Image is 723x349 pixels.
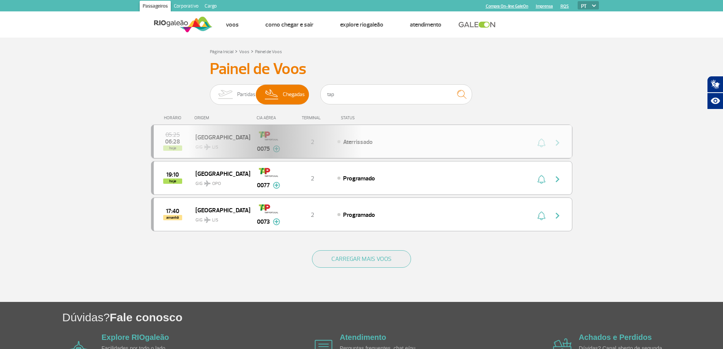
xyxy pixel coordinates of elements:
[202,1,220,13] a: Cargo
[166,172,179,177] span: 2025-09-26 19:10:00
[210,60,514,79] h3: Painel de Voos
[320,84,472,104] input: Voo, cidade ou cia aérea
[257,217,270,226] span: 0073
[195,213,244,224] span: GIG
[579,333,652,341] a: Achados e Perdidos
[337,115,399,120] div: STATUS
[212,180,221,187] span: OPO
[255,49,282,55] a: Painel de Voos
[288,115,337,120] div: TERMINAL
[486,4,528,9] a: Compra On-line GaleOn
[140,1,171,13] a: Passageiros
[102,333,169,341] a: Explore RIOgaleão
[707,93,723,109] button: Abrir recursos assistivos.
[212,217,218,224] span: LIS
[340,21,383,28] a: Explore RIOgaleão
[195,169,244,178] span: [GEOGRAPHIC_DATA]
[251,47,254,55] a: >
[250,115,288,120] div: CIA AÉREA
[273,182,280,189] img: mais-info-painel-voo.svg
[707,76,723,109] div: Plugin de acessibilidade da Hand Talk.
[62,310,723,325] h1: Dúvidas?
[226,21,239,28] a: Voos
[283,85,305,104] span: Chegadas
[239,49,249,55] a: Voos
[311,211,314,219] span: 2
[537,211,545,220] img: sino-painel-voo.svg
[537,175,545,184] img: sino-painel-voo.svg
[261,85,283,104] img: slider-desembarque
[194,115,250,120] div: ORIGEM
[340,333,386,341] a: Atendimento
[410,21,441,28] a: Atendimento
[210,49,233,55] a: Página Inicial
[195,176,244,187] span: GIG
[237,85,255,104] span: Partidas
[110,311,183,324] span: Fale conosco
[204,217,211,223] img: destiny_airplane.svg
[153,115,195,120] div: HORÁRIO
[213,85,237,104] img: slider-embarque
[163,215,182,220] span: amanhã
[204,180,211,186] img: destiny_airplane.svg
[195,205,244,215] span: [GEOGRAPHIC_DATA]
[343,211,375,219] span: Programado
[312,250,411,268] button: CARREGAR MAIS VOOS
[235,47,238,55] a: >
[561,4,569,9] a: RQS
[163,178,182,184] span: hoje
[257,181,270,190] span: 0077
[273,218,280,225] img: mais-info-painel-voo.svg
[311,175,314,182] span: 2
[166,208,179,214] span: 2025-09-27 17:40:00
[536,4,553,9] a: Imprensa
[343,175,375,182] span: Programado
[553,175,562,184] img: seta-direita-painel-voo.svg
[553,211,562,220] img: seta-direita-painel-voo.svg
[265,21,313,28] a: Como chegar e sair
[171,1,202,13] a: Corporativo
[707,76,723,93] button: Abrir tradutor de língua de sinais.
